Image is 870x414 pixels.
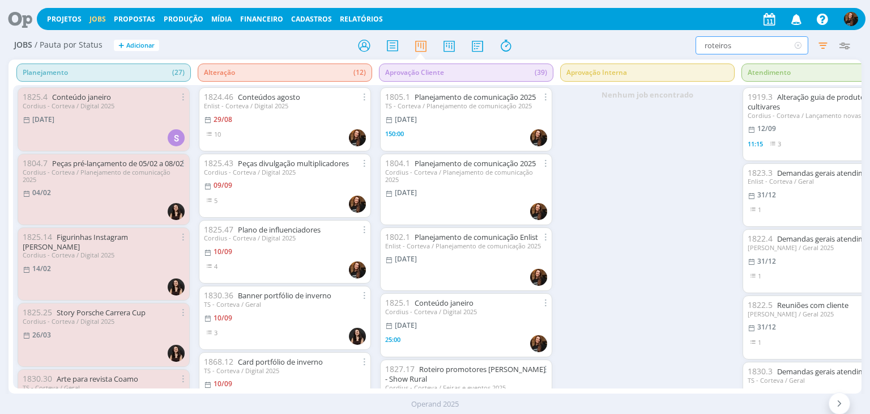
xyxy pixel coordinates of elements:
[23,318,185,325] div: Cordius - Corteva / Digital 2025
[23,91,48,102] span: 1825.4
[349,196,366,213] img: T
[415,298,474,308] a: Conteúdo janeiro
[349,129,366,146] img: T
[32,188,51,197] : 04/02
[557,85,738,105] div: Nenhum job encontrado
[778,140,781,148] span: 3
[204,356,233,367] span: 1868.12
[204,168,366,176] div: Cordius - Corteva / Digital 2025
[214,196,217,205] span: 5
[164,14,203,24] a: Produção
[32,330,51,340] : 26/03
[237,15,287,24] button: Financeiro
[214,328,217,337] span: 3
[288,15,335,24] button: Cadastros
[379,64,553,82] span: Aprovação Cliente
[757,124,776,133] : 12/09
[395,254,417,264] : [DATE]
[110,15,159,24] button: Propostas
[336,15,386,24] button: Relatórios
[385,364,415,374] span: 1827.17
[757,322,776,332] : 31/12
[843,9,859,29] button: T
[23,384,185,391] div: TS - Corteva / Geral
[530,203,547,220] img: T
[126,42,155,49] span: Adicionar
[57,307,146,318] a: Story Porsche Carrera Cup
[415,232,538,242] a: Planejamento de comunicação Enlist
[172,64,185,81] span: (27)
[748,233,773,244] span: 1822.4
[118,40,124,52] span: +
[415,158,536,168] a: Planejamento de comunicação 2025
[214,130,221,138] span: 10
[23,373,52,384] span: 1830.30
[52,158,184,168] a: Peças pré-lançamento de 05/02 a 08/02
[35,40,103,50] span: / Pauta por Status
[86,15,109,24] button: Jobs
[777,300,848,310] a: Reuniões com cliente
[89,14,106,24] a: Jobs
[748,167,773,178] span: 1823.3
[23,102,185,109] div: Cordius - Corteva / Digital 2025
[214,313,232,323] : 10/09
[168,278,185,295] img: I
[748,91,773,102] span: 1919.3
[214,180,232,190] : 09/09
[560,64,735,82] span: Aprovação Interna
[385,335,400,344] span: 25:00
[168,203,185,220] img: I
[204,234,366,242] div: Cordius - Corteva / Digital 2025
[385,384,547,391] div: Cordius - Corteva / Feiras e eventos 2025
[204,91,233,102] span: 1824.46
[168,129,185,146] div: S
[353,64,366,81] span: (12)
[349,261,366,278] img: T
[32,264,51,273] : 14/02
[291,14,332,24] span: Cadastros
[211,14,232,24] a: Mídia
[16,64,191,82] span: Planejamento
[23,158,48,168] span: 1804.7
[530,129,547,146] img: T
[238,92,300,102] a: Conteúdos agosto
[385,297,410,308] span: 1825.1
[23,232,128,252] a: Figurinhas Instagram [PERSON_NAME]
[757,190,776,200] : 31/12
[385,158,410,168] span: 1804.1
[385,308,547,315] div: Cordius - Corteva / Digital 2025
[748,366,773,377] span: 1830.3
[160,15,207,24] button: Produção
[23,307,52,318] span: 1825.25
[214,379,232,388] : 10/09
[52,92,111,102] a: Conteúdo janeiro
[240,14,283,24] a: Financeiro
[238,290,331,301] a: Banner portfólio de inverno
[204,301,366,308] div: TS - Corteva / Geral
[47,14,82,24] a: Projetos
[758,205,761,214] span: 1
[395,188,417,197] : [DATE]
[204,290,233,301] span: 1830.36
[238,225,321,235] a: Plano de influenciadores
[385,129,404,138] span: 150:00
[535,64,547,81] span: (39)
[385,364,545,384] a: Roteiro promotores [PERSON_NAME] - Show Rural
[214,247,232,256] : 10/09
[395,115,417,124] : [DATE]
[340,14,383,24] a: Relatórios
[385,102,547,109] div: TS - Corteva / Planejamento de comunicação 2025
[530,269,547,286] img: T
[214,262,217,271] span: 4
[385,231,410,242] span: 1802.1
[204,158,233,168] span: 1825.43
[758,338,761,347] span: 1
[23,231,52,242] span: 1825.14
[395,320,417,330] : [DATE]
[32,115,54,124] span: [DATE]
[385,168,547,183] div: Cordius - Corteva / Planejamento de comunicação 2025
[415,92,536,102] a: Planejamento de comunicação 2025
[204,367,366,374] div: TS - Corteva / Digital 2025
[168,345,185,362] img: I
[57,374,138,384] a: Arte para revista Coamo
